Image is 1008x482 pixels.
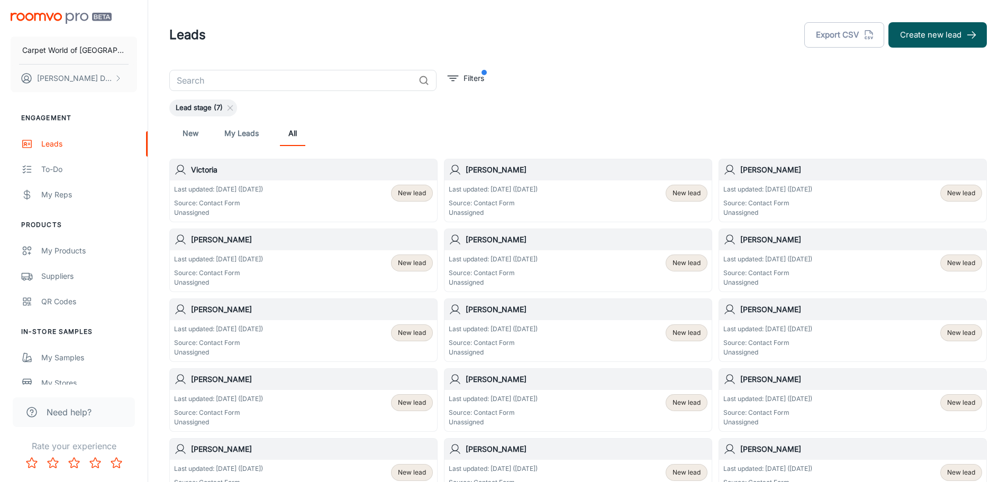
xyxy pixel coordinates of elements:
[449,254,538,264] p: Last updated: [DATE] ([DATE])
[673,258,701,268] span: New lead
[466,164,707,176] h6: [PERSON_NAME]
[63,452,85,474] button: Rate 3 star
[723,417,812,427] p: Unassigned
[174,254,263,264] p: Last updated: [DATE] ([DATE])
[723,324,812,334] p: Last updated: [DATE] ([DATE])
[449,408,538,417] p: Source: Contact Form
[191,374,433,385] h6: [PERSON_NAME]
[174,278,263,287] p: Unassigned
[174,394,263,404] p: Last updated: [DATE] ([DATE])
[398,398,426,407] span: New lead
[740,304,982,315] h6: [PERSON_NAME]
[723,348,812,357] p: Unassigned
[41,138,137,150] div: Leads
[444,159,712,222] a: [PERSON_NAME]Last updated: [DATE] ([DATE])Source: Contact FormUnassignedNew lead
[41,270,137,282] div: Suppliers
[449,338,538,348] p: Source: Contact Form
[723,254,812,264] p: Last updated: [DATE] ([DATE])
[174,464,263,474] p: Last updated: [DATE] ([DATE])
[398,328,426,338] span: New lead
[449,464,538,474] p: Last updated: [DATE] ([DATE])
[449,278,538,287] p: Unassigned
[41,352,137,363] div: My Samples
[947,468,975,477] span: New lead
[169,229,438,292] a: [PERSON_NAME]Last updated: [DATE] ([DATE])Source: Contact FormUnassignedNew lead
[191,164,433,176] h6: Victoria
[22,44,125,56] p: Carpet World of [GEOGRAPHIC_DATA]
[224,121,259,146] a: My Leads
[719,159,987,222] a: [PERSON_NAME]Last updated: [DATE] ([DATE])Source: Contact FormUnassignedNew lead
[466,443,707,455] h6: [PERSON_NAME]
[804,22,884,48] button: Export CSV
[398,468,426,477] span: New lead
[449,324,538,334] p: Last updated: [DATE] ([DATE])
[398,258,426,268] span: New lead
[106,452,127,474] button: Rate 5 star
[169,99,237,116] div: Lead stage (7)
[740,443,982,455] h6: [PERSON_NAME]
[174,324,263,334] p: Last updated: [DATE] ([DATE])
[169,368,438,432] a: [PERSON_NAME]Last updated: [DATE] ([DATE])Source: Contact FormUnassignedNew lead
[174,417,263,427] p: Unassigned
[47,406,92,419] span: Need help?
[723,268,812,278] p: Source: Contact Form
[169,70,414,91] input: Search
[174,185,263,194] p: Last updated: [DATE] ([DATE])
[169,298,438,362] a: [PERSON_NAME]Last updated: [DATE] ([DATE])Source: Contact FormUnassignedNew lead
[398,188,426,198] span: New lead
[723,408,812,417] p: Source: Contact Form
[719,298,987,362] a: [PERSON_NAME]Last updated: [DATE] ([DATE])Source: Contact FormUnassignedNew lead
[673,468,701,477] span: New lead
[41,296,137,307] div: QR Codes
[449,185,538,194] p: Last updated: [DATE] ([DATE])
[719,229,987,292] a: [PERSON_NAME]Last updated: [DATE] ([DATE])Source: Contact FormUnassignedNew lead
[740,374,982,385] h6: [PERSON_NAME]
[8,440,139,452] p: Rate your experience
[174,208,263,217] p: Unassigned
[174,338,263,348] p: Source: Contact Form
[178,121,203,146] a: New
[947,328,975,338] span: New lead
[169,159,438,222] a: VictoriaLast updated: [DATE] ([DATE])Source: Contact FormUnassignedNew lead
[888,22,987,48] button: Create new lead
[444,298,712,362] a: [PERSON_NAME]Last updated: [DATE] ([DATE])Source: Contact FormUnassignedNew lead
[740,164,982,176] h6: [PERSON_NAME]
[723,198,812,208] p: Source: Contact Form
[41,189,137,201] div: My Reps
[723,208,812,217] p: Unassigned
[21,452,42,474] button: Rate 1 star
[191,234,433,245] h6: [PERSON_NAME]
[41,377,137,389] div: My Stores
[11,65,137,92] button: [PERSON_NAME] Dollar
[37,72,112,84] p: [PERSON_NAME] Dollar
[947,258,975,268] span: New lead
[449,394,538,404] p: Last updated: [DATE] ([DATE])
[85,452,106,474] button: Rate 4 star
[723,394,812,404] p: Last updated: [DATE] ([DATE])
[41,163,137,175] div: To-do
[445,70,487,87] button: filter
[174,408,263,417] p: Source: Contact Form
[449,348,538,357] p: Unassigned
[449,208,538,217] p: Unassigned
[723,278,812,287] p: Unassigned
[449,417,538,427] p: Unassigned
[169,103,229,113] span: Lead stage (7)
[280,121,305,146] a: All
[444,368,712,432] a: [PERSON_NAME]Last updated: [DATE] ([DATE])Source: Contact FormUnassignedNew lead
[174,198,263,208] p: Source: Contact Form
[466,234,707,245] h6: [PERSON_NAME]
[444,229,712,292] a: [PERSON_NAME]Last updated: [DATE] ([DATE])Source: Contact FormUnassignedNew lead
[464,72,484,84] p: Filters
[11,13,112,24] img: Roomvo PRO Beta
[449,268,538,278] p: Source: Contact Form
[723,185,812,194] p: Last updated: [DATE] ([DATE])
[11,37,137,64] button: Carpet World of [GEOGRAPHIC_DATA]
[740,234,982,245] h6: [PERSON_NAME]
[191,443,433,455] h6: [PERSON_NAME]
[466,304,707,315] h6: [PERSON_NAME]
[41,245,137,257] div: My Products
[673,398,701,407] span: New lead
[947,188,975,198] span: New lead
[673,328,701,338] span: New lead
